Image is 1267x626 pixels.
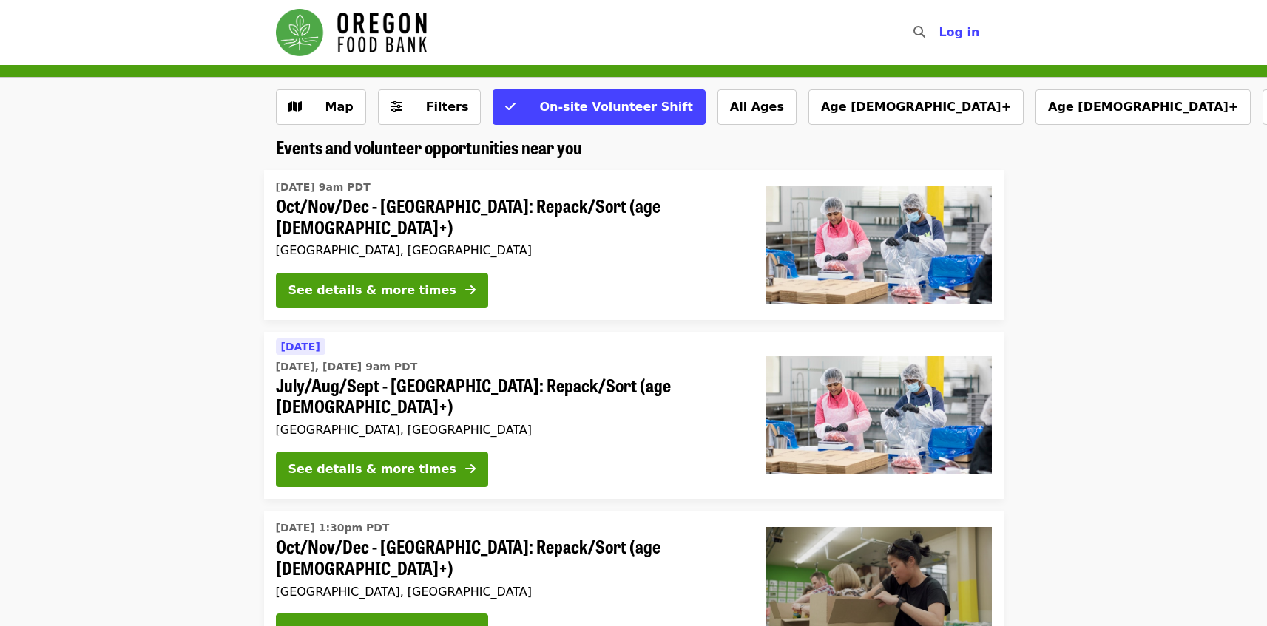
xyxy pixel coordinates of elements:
[465,283,476,297] i: arrow-right icon
[276,585,742,599] div: [GEOGRAPHIC_DATA], [GEOGRAPHIC_DATA]
[808,89,1024,125] button: Age [DEMOGRAPHIC_DATA]+
[426,100,469,114] span: Filters
[717,89,797,125] button: All Ages
[288,100,302,114] i: map icon
[288,282,456,299] div: See details & more times
[465,462,476,476] i: arrow-right icon
[378,89,482,125] button: Filters (0 selected)
[766,186,992,304] img: Oct/Nov/Dec - Beaverton: Repack/Sort (age 10+) organized by Oregon Food Bank
[493,89,705,125] button: On-site Volunteer Shift
[927,18,991,47] button: Log in
[276,9,427,56] img: Oregon Food Bank - Home
[264,170,1004,320] a: See details for "Oct/Nov/Dec - Beaverton: Repack/Sort (age 10+)"
[391,100,402,114] i: sliders-h icon
[539,100,692,114] span: On-site Volunteer Shift
[281,341,320,353] span: [DATE]
[276,134,582,160] span: Events and volunteer opportunities near you
[276,375,742,418] span: July/Aug/Sept - [GEOGRAPHIC_DATA]: Repack/Sort (age [DEMOGRAPHIC_DATA]+)
[766,356,992,474] img: July/Aug/Sept - Beaverton: Repack/Sort (age 10+) organized by Oregon Food Bank
[505,100,516,114] i: check icon
[276,423,742,437] div: [GEOGRAPHIC_DATA], [GEOGRAPHIC_DATA]
[276,536,742,579] span: Oct/Nov/Dec - [GEOGRAPHIC_DATA]: Repack/Sort (age [DEMOGRAPHIC_DATA]+)
[913,25,925,39] i: search icon
[276,520,390,536] time: [DATE] 1:30pm PDT
[276,180,371,195] time: [DATE] 9am PDT
[276,243,742,257] div: [GEOGRAPHIC_DATA], [GEOGRAPHIC_DATA]
[276,359,418,375] time: [DATE], [DATE] 9am PDT
[276,195,742,238] span: Oct/Nov/Dec - [GEOGRAPHIC_DATA]: Repack/Sort (age [DEMOGRAPHIC_DATA]+)
[276,89,366,125] button: Show map view
[325,100,354,114] span: Map
[276,273,488,308] button: See details & more times
[934,15,946,50] input: Search
[276,452,488,487] button: See details & more times
[288,460,456,478] div: See details & more times
[939,25,979,39] span: Log in
[264,332,1004,500] a: See details for "July/Aug/Sept - Beaverton: Repack/Sort (age 10+)"
[1035,89,1251,125] button: Age [DEMOGRAPHIC_DATA]+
